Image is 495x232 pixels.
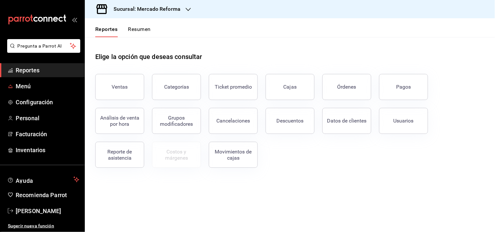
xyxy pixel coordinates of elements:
button: Categorías [152,74,201,100]
button: Cancelaciones [209,108,258,134]
button: Contrata inventarios para ver este reporte [152,142,201,168]
div: Pagos [396,84,411,90]
button: Ventas [95,74,144,100]
button: Ticket promedio [209,74,258,100]
button: Órdenes [322,74,371,100]
button: Usuarios [379,108,428,134]
span: Pregunta a Parrot AI [18,43,70,50]
div: Cajas [284,83,297,91]
div: Órdenes [337,84,356,90]
span: Ayuda [16,176,71,183]
button: open_drawer_menu [72,17,77,22]
div: Análisis de venta por hora [100,115,140,127]
div: navigation tabs [95,26,151,37]
button: Reporte de asistencia [95,142,144,168]
span: Menú [16,82,79,91]
span: Recomienda Parrot [16,191,79,199]
span: Sugerir nueva función [8,223,79,229]
button: Resumen [128,26,151,37]
span: Facturación [16,130,79,138]
span: Personal [16,114,79,123]
div: Descuentos [277,118,304,124]
button: Reportes [95,26,118,37]
span: [PERSON_NAME] [16,207,79,215]
h3: Sucursal: Mercado Reforma [108,5,180,13]
span: Configuración [16,98,79,107]
a: Cajas [266,74,315,100]
span: Inventarios [16,146,79,154]
div: Grupos modificadores [156,115,197,127]
div: Costos y márgenes [156,149,197,161]
h1: Elige la opción que deseas consultar [95,52,202,62]
div: Usuarios [394,118,414,124]
button: Descuentos [266,108,315,134]
div: Cancelaciones [217,118,250,124]
button: Pagos [379,74,428,100]
button: Datos de clientes [322,108,371,134]
div: Categorías [164,84,189,90]
button: Movimientos de cajas [209,142,258,168]
button: Análisis de venta por hora [95,108,144,134]
button: Grupos modificadores [152,108,201,134]
div: Ticket promedio [215,84,252,90]
span: Reportes [16,66,79,75]
div: Ventas [112,84,128,90]
button: Pregunta a Parrot AI [7,39,80,53]
div: Datos de clientes [327,118,367,124]
div: Movimientos de cajas [213,149,254,161]
div: Reporte de asistencia [100,149,140,161]
a: Pregunta a Parrot AI [5,47,80,54]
